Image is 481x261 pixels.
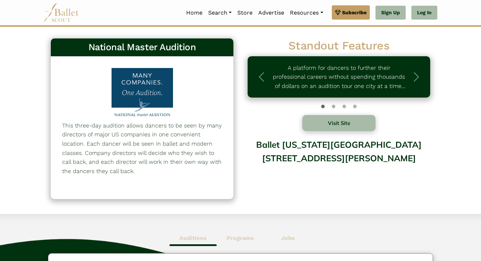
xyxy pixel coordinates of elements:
h2: Standout Features [248,38,430,53]
span: Subscribe [342,9,367,16]
b: Programs [227,235,254,241]
button: Slide 0 [321,101,325,112]
b: Jobs [281,235,295,241]
p: A platform for dancers to further their professional careers without spending thousands of dollar... [272,63,405,91]
button: Visit Site [302,115,375,131]
a: Store [234,5,255,20]
a: Sign Up [375,6,406,20]
a: Advertise [255,5,287,20]
a: Log In [411,6,437,20]
a: Home [183,5,205,20]
button: Slide 1 [332,101,335,112]
a: Subscribe [332,5,370,20]
div: Ballet [US_STATE][GEOGRAPHIC_DATA][STREET_ADDRESS][PERSON_NAME] [248,134,430,192]
img: gem.svg [335,9,341,16]
b: Auditions [179,235,207,241]
h3: National Master Audition [56,41,228,53]
a: Search [205,5,234,20]
button: Slide 3 [353,101,357,112]
p: This three-day audition allows dancers to be seen by many directors of major US companies in one ... [62,121,222,176]
button: Slide 2 [342,101,346,112]
a: Resources [287,5,326,20]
